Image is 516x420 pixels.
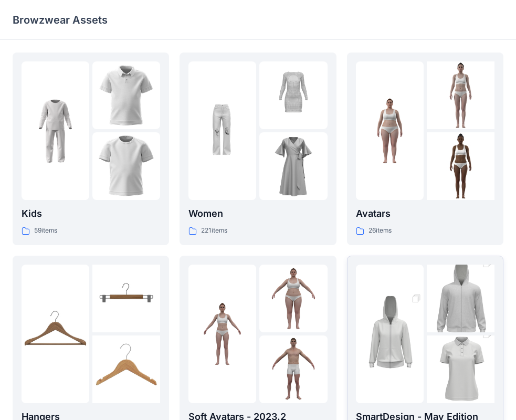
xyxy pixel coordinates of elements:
p: 221 items [201,225,227,236]
img: folder 1 [356,97,424,165]
img: folder 3 [259,335,327,403]
img: folder 1 [188,300,256,367]
p: 59 items [34,225,57,236]
img: folder 3 [427,132,494,200]
img: folder 3 [92,132,160,200]
img: folder 2 [427,248,494,350]
img: folder 3 [92,335,160,403]
p: Kids [22,206,160,221]
p: 26 items [368,225,392,236]
img: folder 1 [356,283,424,385]
img: folder 1 [188,97,256,165]
p: Browzwear Assets [13,13,108,27]
img: folder 2 [92,265,160,332]
img: folder 2 [92,61,160,129]
img: folder 1 [22,300,89,367]
img: folder 3 [259,132,327,200]
p: Women [188,206,327,221]
a: folder 1folder 2folder 3Avatars26items [347,52,503,245]
img: folder 2 [259,265,327,332]
a: folder 1folder 2folder 3Kids59items [13,52,169,245]
a: folder 1folder 2folder 3Women221items [180,52,336,245]
p: Avatars [356,206,494,221]
img: folder 1 [22,97,89,165]
img: folder 2 [259,61,327,129]
img: folder 2 [427,61,494,129]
